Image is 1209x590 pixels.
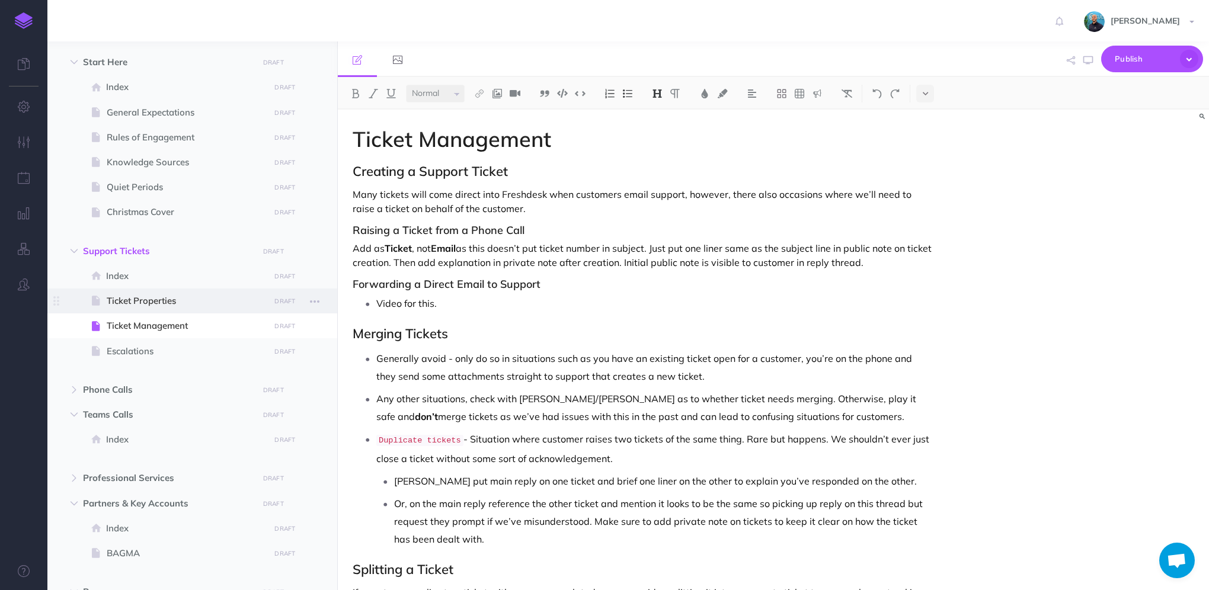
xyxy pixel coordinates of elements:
[270,206,300,219] button: DRAFT
[274,272,295,280] small: DRAFT
[270,547,300,560] button: DRAFT
[107,155,266,169] span: Knowledge Sources
[83,471,251,485] span: Professional Services
[106,432,266,447] span: Index
[270,270,300,283] button: DRAFT
[604,89,615,98] img: Ordered list button
[353,187,933,216] p: Many tickets will come direct into Freshdesk when customers email support, however, there also oc...
[1101,46,1203,72] button: Publish
[510,89,520,98] img: Add video button
[107,294,266,308] span: Ticket Properties
[1084,11,1105,32] img: 925838e575eb33ea1a1ca055db7b09b0.jpg
[274,159,295,166] small: DRAFT
[107,319,266,333] span: Ticket Management
[258,56,288,69] button: DRAFT
[106,521,266,536] span: Index
[106,269,266,283] span: Index
[83,383,251,397] span: Phone Calls
[83,496,251,511] span: Partners & Key Accounts
[353,225,933,236] h3: Raising a Ticket from a Phone Call
[353,278,933,290] h3: Forwarding a Direct Email to Support
[107,130,266,145] span: Rules of Engagement
[107,105,266,120] span: General Expectations
[270,294,300,308] button: DRAFT
[1159,543,1195,578] div: Open chat
[353,127,933,151] h1: Ticket Management
[394,495,933,548] p: Or, on the main reply reference the other ticket and mention it looks to be the same so picking u...
[258,472,288,485] button: DRAFT
[270,319,300,333] button: DRAFT
[274,209,295,216] small: DRAFT
[270,181,300,194] button: DRAFT
[794,89,805,98] img: Create table button
[842,89,852,98] img: Clear styles button
[353,241,933,270] p: Add as , not as this doesn’t put ticket number in subject. Just put one liner same as the subject...
[83,244,251,258] span: Support Tickets
[368,89,379,98] img: Italic button
[274,109,295,117] small: DRAFT
[107,546,266,560] span: BAGMA
[107,180,266,194] span: Quiet Periods
[270,522,300,536] button: DRAFT
[699,89,710,98] img: Text color button
[747,89,757,98] img: Alignment dropdown menu button
[270,156,300,169] button: DRAFT
[812,89,823,98] img: Callout dropdown menu button
[717,89,728,98] img: Text background color button
[270,345,300,358] button: DRAFT
[1115,50,1174,68] span: Publish
[274,184,295,191] small: DRAFT
[376,430,933,467] p: - Situation where customer raises two tickets of the same thing. Rare but happens. We shouldn’t e...
[106,80,266,94] span: Index
[353,326,933,341] h2: Merging Tickets
[353,562,933,576] h2: Splitting a Ticket
[431,242,456,254] strong: Email
[274,348,295,355] small: DRAFT
[394,472,933,490] p: [PERSON_NAME] put main reply on one ticket and brief one liner on the other to explain you’ve res...
[274,436,295,444] small: DRAFT
[274,84,295,91] small: DRAFT
[107,205,266,219] span: Christmas Cover
[872,89,882,98] img: Undo
[258,497,288,511] button: DRAFT
[652,89,663,98] img: Headings dropdown button
[670,89,680,98] img: Paragraph button
[270,106,300,120] button: DRAFT
[270,433,300,447] button: DRAFT
[474,89,485,98] img: Link button
[622,89,633,98] img: Unordered list button
[274,525,295,533] small: DRAFT
[350,89,361,98] img: Bold button
[492,89,503,98] img: Add image button
[107,344,266,358] span: Escalations
[557,89,568,98] img: Code block button
[258,408,288,422] button: DRAFT
[376,390,933,425] p: Any other situations, check with [PERSON_NAME]/[PERSON_NAME] as to whether ticket needs merging. ...
[575,89,586,98] img: Inline code button
[263,248,284,255] small: DRAFT
[274,550,295,557] small: DRAFT
[890,89,900,98] img: Redo
[263,500,284,508] small: DRAFT
[263,411,284,419] small: DRAFT
[386,89,396,98] img: Underline button
[376,294,933,312] p: Video for this.
[83,55,251,69] span: Start Here
[274,134,295,142] small: DRAFT
[258,245,288,258] button: DRAFT
[539,89,550,98] img: Blockquote button
[263,474,284,482] small: DRAFT
[270,81,300,94] button: DRAFT
[353,164,933,178] h2: Creating a Support Ticket
[263,386,284,394] small: DRAFT
[376,349,933,385] p: Generally avoid - only do so in situations such as you have an existing ticket open for a custome...
[263,59,284,66] small: DRAFT
[274,322,295,330] small: DRAFT
[15,12,33,29] img: logo-mark.svg
[258,383,288,397] button: DRAFT
[83,408,251,422] span: Teams Calls
[415,411,438,422] strong: don’t
[385,242,412,254] strong: Ticket
[274,297,295,305] small: DRAFT
[270,131,300,145] button: DRAFT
